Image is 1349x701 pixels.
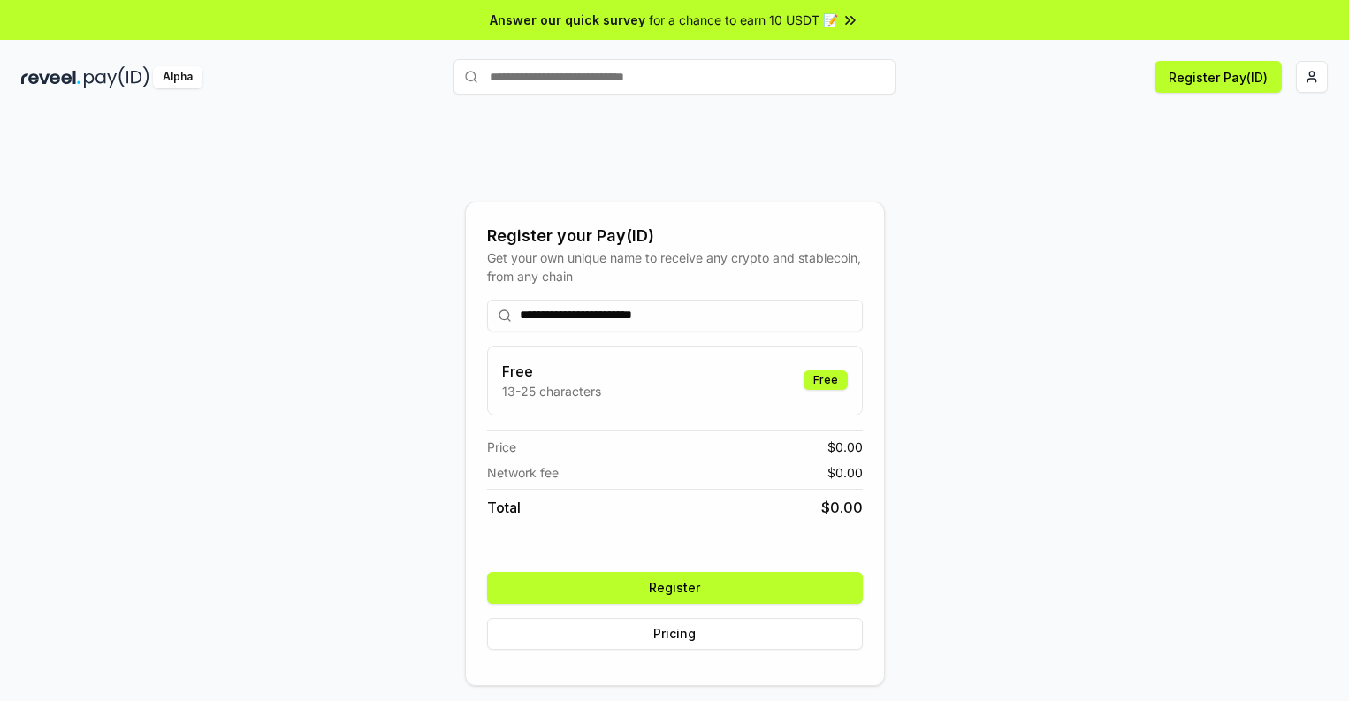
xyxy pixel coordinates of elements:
[502,361,601,382] h3: Free
[1155,61,1282,93] button: Register Pay(ID)
[827,463,863,482] span: $ 0.00
[153,66,202,88] div: Alpha
[490,11,645,29] span: Answer our quick survey
[821,497,863,518] span: $ 0.00
[649,11,838,29] span: for a chance to earn 10 USDT 📝
[487,224,863,248] div: Register your Pay(ID)
[487,618,863,650] button: Pricing
[502,382,601,400] p: 13-25 characters
[487,463,559,482] span: Network fee
[487,572,863,604] button: Register
[487,497,521,518] span: Total
[84,66,149,88] img: pay_id
[21,66,80,88] img: reveel_dark
[827,438,863,456] span: $ 0.00
[487,438,516,456] span: Price
[804,370,848,390] div: Free
[487,248,863,286] div: Get your own unique name to receive any crypto and stablecoin, from any chain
